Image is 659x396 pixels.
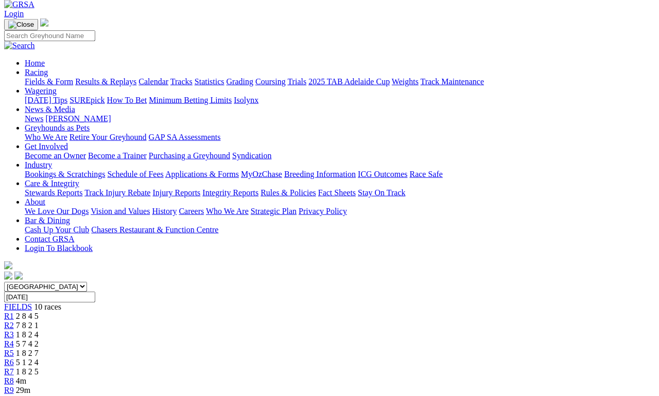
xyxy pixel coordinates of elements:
a: Get Involved [25,142,68,151]
a: Calendar [138,77,168,86]
div: Care & Integrity [25,188,655,197]
a: Trials [287,77,306,86]
a: Home [25,59,45,67]
div: Get Involved [25,151,655,160]
a: Login [4,9,24,18]
img: logo-grsa-white.png [4,261,12,269]
a: Isolynx [234,96,258,104]
a: We Love Our Dogs [25,207,89,215]
a: Applications & Forms [165,170,239,178]
input: Select date [4,292,95,302]
a: R3 [4,330,14,339]
a: R4 [4,339,14,348]
a: Integrity Reports [202,188,258,197]
a: History [152,207,177,215]
a: ICG Outcomes [358,170,407,178]
a: Race Safe [409,170,442,178]
a: Bookings & Scratchings [25,170,105,178]
span: 1 8 2 5 [16,367,39,376]
a: R8 [4,376,14,385]
a: Fields & Form [25,77,73,86]
a: Wagering [25,86,57,95]
span: 4m [16,376,26,385]
a: About [25,197,45,206]
a: Vision and Values [91,207,150,215]
span: 5 1 2 4 [16,358,39,367]
a: Injury Reports [152,188,200,197]
div: Bar & Dining [25,225,655,235]
a: Racing [25,68,48,77]
a: R1 [4,312,14,320]
a: Track Maintenance [421,77,484,86]
a: Rules & Policies [261,188,316,197]
a: Purchasing a Greyhound [149,151,230,160]
a: Breeding Information [284,170,356,178]
a: R6 [4,358,14,367]
a: Grading [227,77,253,86]
div: Industry [25,170,655,179]
a: SUREpick [70,96,105,104]
a: FIELDS [4,302,32,311]
a: Stewards Reports [25,188,82,197]
a: R5 [4,349,14,357]
a: Stay On Track [358,188,405,197]
img: Close [8,21,34,29]
span: 2 8 4 5 [16,312,39,320]
a: R7 [4,367,14,376]
a: Who We Are [25,133,67,141]
a: Strategic Plan [251,207,297,215]
img: logo-grsa-white.png [40,19,48,27]
a: GAP SA Assessments [149,133,221,141]
a: R9 [4,386,14,394]
span: 7 8 2 1 [16,321,39,330]
a: Syndication [232,151,271,160]
img: Search [4,41,35,50]
a: Coursing [255,77,286,86]
a: [PERSON_NAME] [45,114,111,123]
a: Contact GRSA [25,235,74,243]
a: Statistics [195,77,224,86]
span: 1 8 2 7 [16,349,39,357]
input: Search [4,30,95,41]
a: Track Injury Rebate [84,188,150,197]
a: Weights [392,77,419,86]
div: Greyhounds as Pets [25,133,655,142]
a: 2025 TAB Adelaide Cup [308,77,390,86]
a: Greyhounds as Pets [25,123,90,132]
span: 5 7 4 2 [16,339,39,348]
a: Industry [25,160,52,169]
span: 10 races [34,302,61,311]
img: facebook.svg [4,272,12,280]
button: Toggle navigation [4,19,38,30]
a: Become a Trainer [88,151,147,160]
a: Retire Your Greyhound [70,133,147,141]
div: News & Media [25,114,655,123]
a: News & Media [25,105,75,114]
a: MyOzChase [241,170,282,178]
a: Login To Blackbook [25,244,93,253]
a: Fact Sheets [318,188,356,197]
a: Privacy Policy [299,207,347,215]
a: [DATE] Tips [25,96,67,104]
a: R2 [4,321,14,330]
div: Racing [25,77,655,86]
span: 29m [16,386,30,394]
a: Careers [179,207,204,215]
a: Results & Replays [75,77,136,86]
a: Cash Up Your Club [25,225,89,234]
a: Who We Are [206,207,249,215]
a: Tracks [170,77,193,86]
span: 1 8 2 4 [16,330,39,339]
a: How To Bet [107,96,147,104]
a: Schedule of Fees [107,170,163,178]
a: Minimum Betting Limits [149,96,232,104]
